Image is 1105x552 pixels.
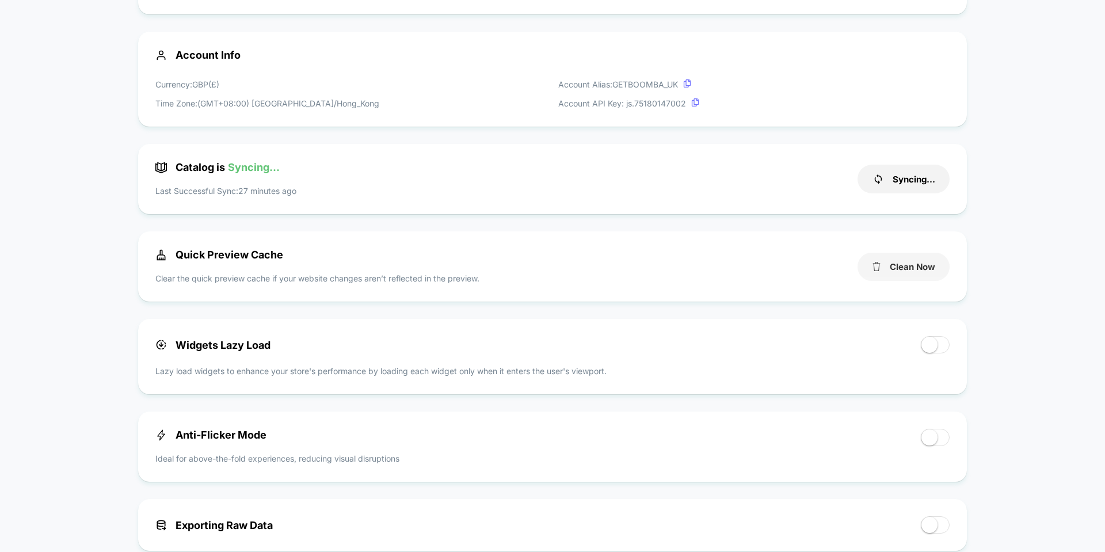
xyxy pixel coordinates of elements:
[155,272,479,284] p: Clear the quick preview cache if your website changes aren’t reflected in the preview.
[155,185,296,197] p: Last Successful Sync: 27 minutes ago
[155,365,950,377] p: Lazy load widgets to enhance your store's performance by loading each widget only when it enters ...
[155,452,399,465] p: Ideal for above-the-fold experiences, reducing visual disruptions
[155,49,950,61] span: Account Info
[155,161,280,173] span: Catalog is
[155,429,266,441] span: Anti-Flicker Mode
[155,519,273,531] span: Exporting Raw Data
[155,97,379,109] p: Time Zone: (GMT+08:00) [GEOGRAPHIC_DATA]/Hong_Kong
[858,165,950,193] button: Syncing...
[558,97,699,109] p: Account API Key: js. 75180147002
[228,161,280,173] span: Syncing...
[858,253,950,281] button: Clean Now
[558,78,699,90] p: Account Alias: GETBOOMBA_UK
[155,249,283,261] span: Quick Preview Cache
[155,339,270,351] span: Widgets Lazy Load
[155,78,379,90] p: Currency: GBP ( £ )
